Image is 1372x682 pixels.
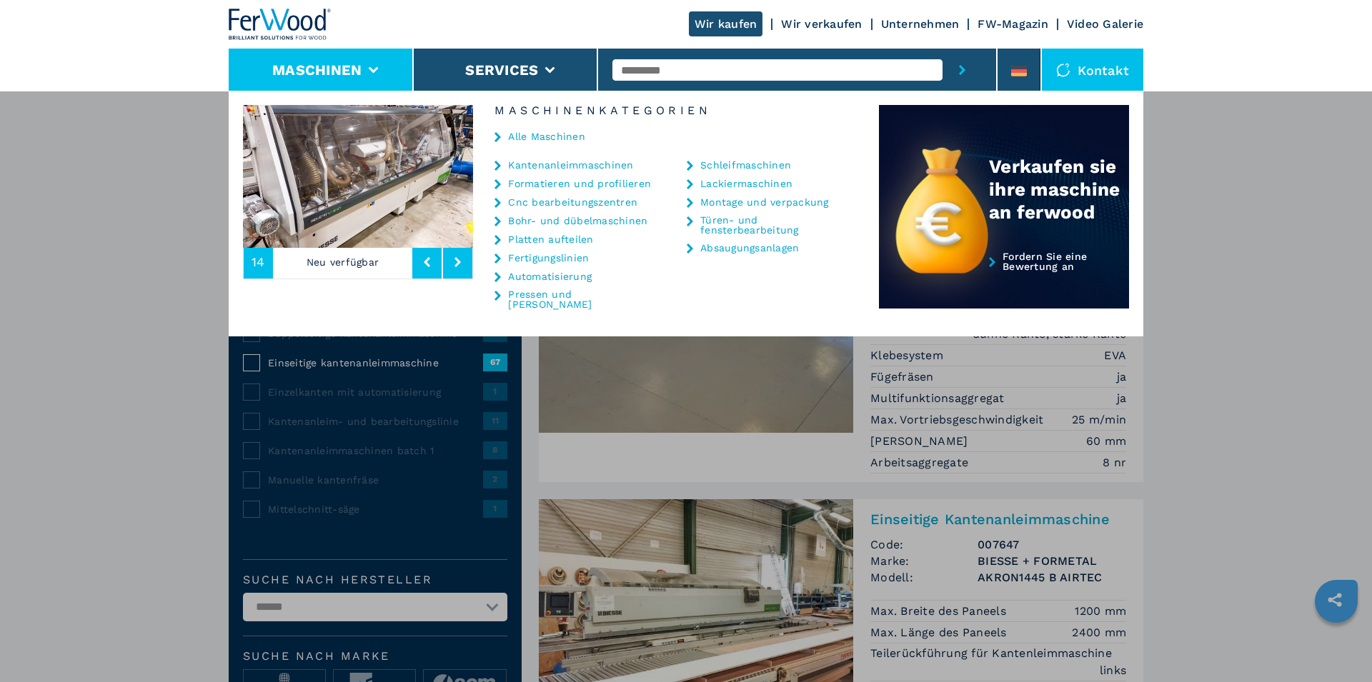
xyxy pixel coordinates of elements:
[508,179,651,189] a: Formatieren und profilieren
[473,105,879,116] h6: Maschinenkategorien
[229,9,332,40] img: Ferwood
[508,271,592,281] a: Automatisierung
[700,179,792,189] a: Lackiermaschinen
[989,155,1129,224] div: Verkaufen sie ihre maschine an ferwood
[252,256,265,269] span: 14
[879,251,1129,309] a: Fordern Sie eine Bewertung an
[978,17,1048,31] a: FW-Magazin
[943,49,982,91] button: submit-button
[243,105,473,248] img: image
[465,61,538,79] button: Services
[273,246,413,279] p: Neu verfügbar
[700,215,843,235] a: Türen- und fensterbearbeitung
[1056,63,1070,77] img: Kontakt
[700,160,791,170] a: Schleifmaschinen
[272,61,362,79] button: Maschinen
[473,105,703,248] img: image
[508,197,637,207] a: Cnc bearbeitungszentren
[508,160,633,170] a: Kantenanleimmaschinen
[508,216,647,226] a: Bohr- und dübelmaschinen
[689,11,763,36] a: Wir kaufen
[508,234,593,244] a: Platten aufteilen
[881,17,960,31] a: Unternehmen
[781,17,862,31] a: Wir verkaufen
[700,243,799,253] a: Absaugungsanlagen
[508,253,589,263] a: Fertigungslinien
[1067,17,1143,31] a: Video Galerie
[508,131,585,141] a: Alle Maschinen
[1042,49,1143,91] div: Kontakt
[700,197,829,207] a: Montage und verpackung
[508,289,651,309] a: Pressen und [PERSON_NAME]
